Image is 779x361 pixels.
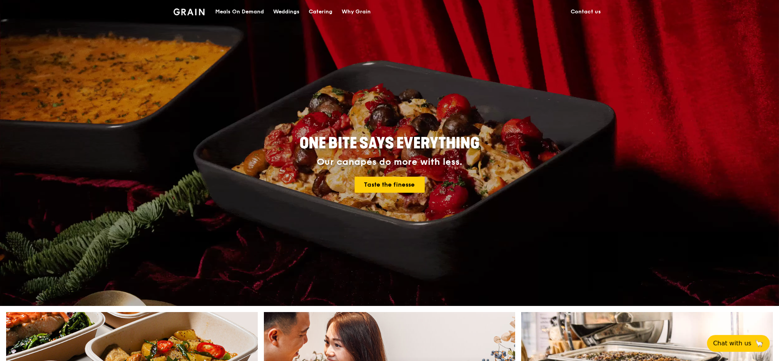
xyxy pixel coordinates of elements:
a: Taste the finesse [355,177,425,193]
a: Contact us [566,0,606,23]
div: Why Grain [342,0,371,23]
span: Chat with us [713,339,751,348]
div: Meals On Demand [215,0,264,23]
span: 🦙 [754,339,764,348]
a: Weddings [268,0,304,23]
img: Grain [173,8,205,15]
button: Chat with us🦙 [707,335,770,352]
div: Our canapés do more with less. [252,157,527,167]
div: Weddings [273,0,299,23]
div: Catering [309,0,332,23]
a: Why Grain [337,0,375,23]
span: ONE BITE SAYS EVERYTHING [299,134,480,153]
a: Catering [304,0,337,23]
